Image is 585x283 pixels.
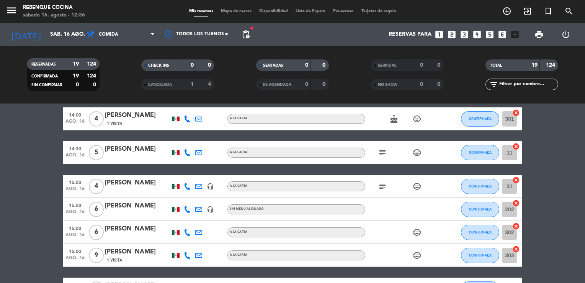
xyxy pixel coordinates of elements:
i: child_care [412,148,422,157]
span: 14:30 [65,144,85,153]
span: CONFIRMADA [31,74,58,78]
strong: 0 [305,63,308,68]
span: CONFIRMADA [469,230,492,234]
i: child_care [412,251,422,260]
span: ago. 16 [65,153,85,161]
i: add_circle_outline [502,7,511,16]
strong: 0 [191,63,194,68]
span: 4 [89,179,104,194]
span: Tarjetas de regalo [358,9,400,13]
span: A LA CARTA [230,253,247,257]
span: Sin menú asignado [230,207,264,211]
span: 4 [89,111,104,127]
span: Disponibilidad [255,9,292,13]
i: add_box [510,30,520,39]
span: ago. 16 [65,255,85,264]
strong: 0 [420,63,423,68]
span: A LA CARTA [230,230,247,234]
strong: 0 [93,82,98,87]
i: search [564,7,574,16]
i: child_care [412,228,422,237]
i: cake [389,114,399,123]
span: CONFIRMADA [469,207,492,211]
strong: 19 [73,61,79,67]
i: looks_two [447,30,457,39]
strong: 0 [322,63,327,68]
strong: 124 [87,73,98,79]
span: ago. 16 [65,186,85,195]
span: SERVIDAS [378,64,397,67]
span: Mis reservas [185,9,217,13]
i: looks_4 [472,30,482,39]
span: Comida [99,32,118,37]
span: fiber_manual_record [250,26,254,30]
span: TOTAL [490,64,502,67]
i: child_care [412,114,422,123]
span: Mapa de mesas [217,9,255,13]
input: Filtrar por nombre... [498,80,558,89]
strong: 19 [73,73,79,79]
div: LOG OUT [552,23,579,46]
strong: 1 [191,82,194,87]
strong: 0 [208,63,212,68]
button: CONFIRMADA [461,111,499,127]
button: CONFIRMADA [461,179,499,194]
span: NO SHOW [378,83,397,87]
strong: 0 [76,82,79,87]
i: looks_5 [485,30,495,39]
strong: 0 [437,63,442,68]
span: Reservas para [389,31,431,38]
span: WALK IN [517,5,538,18]
span: Pre-acceso [329,9,358,13]
span: 15:00 [65,247,85,255]
div: [PERSON_NAME] [105,144,170,154]
div: sábado 16. agosto - 12:36 [23,12,85,19]
div: [PERSON_NAME] [105,110,170,120]
button: CONFIRMADA [461,225,499,240]
span: print [534,30,544,39]
span: 1 Visita [107,257,122,263]
strong: 0 [437,82,442,87]
div: [PERSON_NAME] [105,224,170,234]
button: CONFIRMADA [461,145,499,160]
i: headset_mic [207,206,214,213]
span: 15:00 [65,178,85,186]
i: menu [6,5,17,16]
span: 1 Visita [107,121,122,127]
span: Lista de Espera [292,9,329,13]
button: CONFIRMADA [461,248,499,263]
span: ago. 16 [65,232,85,241]
strong: 124 [87,61,98,67]
span: CONFIRMADA [469,184,492,188]
i: [DATE] [6,26,46,43]
span: RE AGENDADA [263,83,291,87]
span: 6 [89,225,104,240]
i: cancel [512,199,520,207]
div: [PERSON_NAME] [105,247,170,257]
i: filter_list [489,80,498,89]
i: turned_in_not [544,7,553,16]
i: looks_3 [459,30,469,39]
strong: 0 [420,82,423,87]
span: CONFIRMADA [469,253,492,257]
span: SIN CONFIRMAR [31,83,62,87]
span: CONFIRMADA [469,150,492,155]
strong: 0 [322,82,327,87]
span: A LA CARTA [230,117,247,120]
span: Reserva especial [538,5,559,18]
span: BUSCAR [559,5,579,18]
span: A LA CARTA [230,151,247,154]
span: 15:00 [65,224,85,232]
i: power_settings_new [561,30,570,39]
span: CANCELADA [148,83,172,87]
i: headset_mic [207,183,214,190]
span: pending_actions [241,30,250,39]
span: 9 [89,248,104,263]
i: subject [378,148,387,157]
i: arrow_drop_down [71,30,80,39]
span: 15:00 [65,201,85,209]
span: ago. 16 [65,209,85,218]
strong: 0 [305,82,308,87]
span: 6 [89,202,104,217]
span: CHECK INS [148,64,169,67]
